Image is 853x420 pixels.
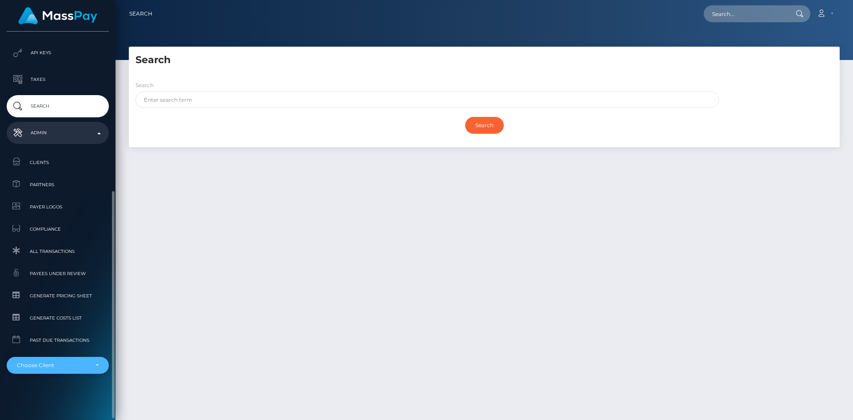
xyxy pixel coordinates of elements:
[7,220,109,239] a: Compliance
[10,291,105,301] span: Generate Pricing Sheet
[704,5,787,22] input: Search...
[7,264,109,283] a: Payees under Review
[10,180,105,190] span: Partners
[7,122,109,144] a: Admin
[7,197,109,216] a: Payer Logos
[136,81,154,89] label: Search
[18,7,97,24] img: MassPay Logo
[136,53,833,67] h5: Search
[7,357,109,374] button: Choose Client
[10,157,105,168] span: Clients
[129,4,152,23] a: Search
[7,308,109,328] a: Generate Costs List
[10,268,105,279] span: Payees under Review
[7,42,109,64] a: API Keys
[465,117,504,134] input: Search
[10,46,105,60] p: API Keys
[7,153,109,172] a: Clients
[136,92,719,108] input: Enter search term
[10,100,105,113] p: Search
[10,335,105,345] span: Past Due Transactions
[10,246,105,256] span: All Transactions
[7,286,109,305] a: Generate Pricing Sheet
[7,68,109,91] a: Taxes
[10,224,105,234] span: Compliance
[7,242,109,261] a: All Transactions
[10,313,105,323] span: Generate Costs List
[7,95,109,117] a: Search
[7,175,109,194] a: Partners
[10,202,105,212] span: Payer Logos
[10,126,105,140] p: Admin
[10,73,105,86] p: Taxes
[7,331,109,350] a: Past Due Transactions
[17,362,88,369] div: Choose Client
